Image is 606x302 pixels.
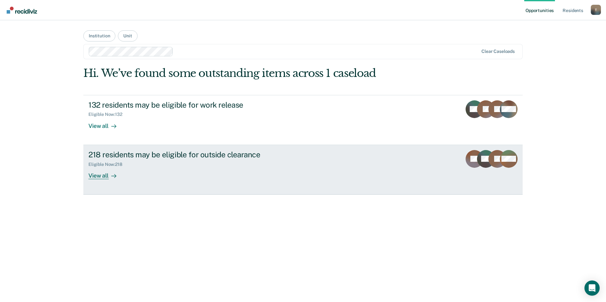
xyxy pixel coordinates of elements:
[83,145,523,195] a: 218 residents may be eligible for outside clearanceEligible Now:218View all
[481,49,515,54] div: Clear caseloads
[83,67,435,80] div: Hi. We’ve found some outstanding items across 1 caseload
[118,30,137,41] button: Unit
[83,30,115,41] button: Institution
[88,117,124,129] div: View all
[591,5,601,15] div: T
[7,7,37,14] img: Recidiviz
[591,5,601,15] button: Profile dropdown button
[88,162,127,167] div: Eligible Now : 218
[88,100,311,110] div: 132 residents may be eligible for work release
[88,167,124,179] div: View all
[83,95,523,145] a: 132 residents may be eligible for work releaseEligible Now:132View all
[584,280,600,296] div: Open Intercom Messenger
[88,150,311,159] div: 218 residents may be eligible for outside clearance
[88,112,127,117] div: Eligible Now : 132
